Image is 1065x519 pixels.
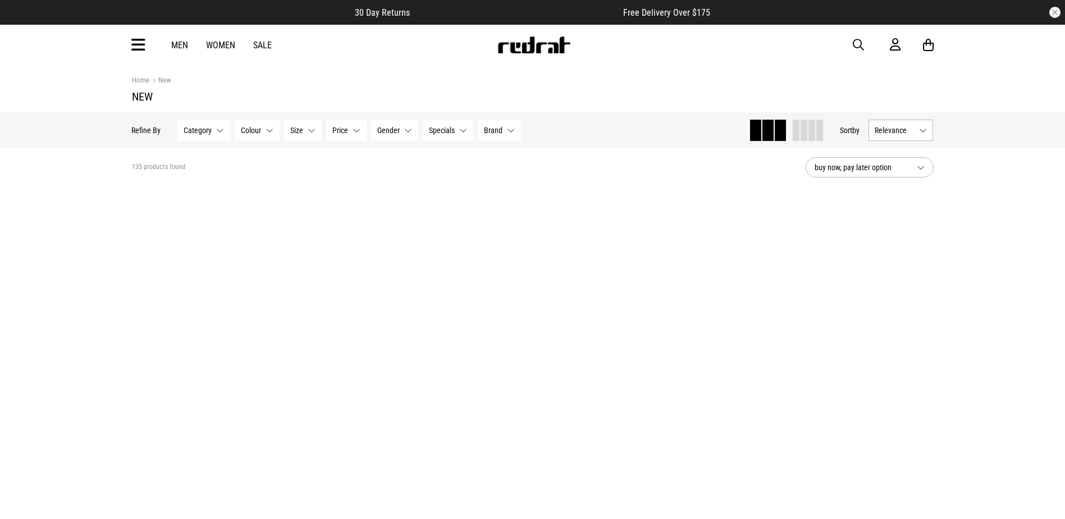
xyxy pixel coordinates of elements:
[423,120,474,141] button: Specials
[478,120,522,141] button: Brand
[285,120,322,141] button: Size
[372,120,419,141] button: Gender
[432,7,601,18] iframe: Customer reviews powered by Trustpilot
[429,126,455,135] span: Specials
[132,90,934,103] h1: New
[327,120,367,141] button: Price
[132,126,161,135] p: Refine By
[355,7,410,18] span: 30 Day Returns
[206,40,235,51] a: Women
[853,126,860,135] span: by
[235,120,280,141] button: Colour
[623,7,710,18] span: Free Delivery Over $175
[178,120,231,141] button: Category
[484,126,503,135] span: Brand
[497,37,571,53] img: Redrat logo
[184,126,212,135] span: Category
[875,126,915,135] span: Relevance
[132,76,149,84] a: Home
[840,124,860,137] button: Sortby
[149,76,171,86] a: New
[333,126,349,135] span: Price
[241,126,262,135] span: Colour
[815,161,908,174] span: buy now, pay later option
[806,157,934,177] button: buy now, pay later option
[132,163,185,172] span: 135 products found
[291,126,304,135] span: Size
[253,40,272,51] a: Sale
[869,120,934,141] button: Relevance
[171,40,188,51] a: Men
[378,126,400,135] span: Gender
